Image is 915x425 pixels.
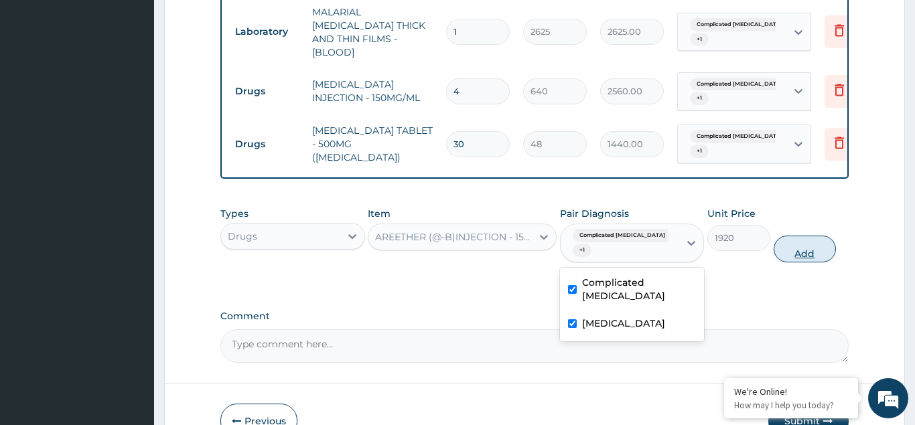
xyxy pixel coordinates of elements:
[690,92,709,105] span: + 1
[690,145,709,158] span: + 1
[220,208,249,220] label: Types
[690,78,789,91] span: Complicated [MEDICAL_DATA]
[7,283,255,330] textarea: Type your message and hit 'Enter'
[220,311,849,322] label: Comment
[774,236,837,262] button: Add
[734,386,848,398] div: We're Online!
[220,7,252,39] div: Minimize live chat window
[573,244,591,257] span: + 1
[228,132,305,157] td: Drugs
[78,127,185,262] span: We're online!
[560,207,629,220] label: Pair Diagnosis
[707,207,756,220] label: Unit Price
[690,130,789,143] span: Complicated [MEDICAL_DATA]
[228,19,305,44] td: Laboratory
[375,230,533,244] div: AREETHER (@-B)INJECTION - 150MG (E-MAL)
[228,79,305,104] td: Drugs
[70,75,225,92] div: Chat with us now
[368,207,391,220] label: Item
[582,317,665,330] label: [MEDICAL_DATA]
[582,276,697,303] label: Complicated [MEDICAL_DATA]
[305,71,439,111] td: [MEDICAL_DATA] INJECTION - 150MG/ML
[734,400,848,411] p: How may I help you today?
[228,230,257,243] div: Drugs
[305,117,439,171] td: [MEDICAL_DATA] TABLET - 500MG ([MEDICAL_DATA])
[25,67,54,100] img: d_794563401_company_1708531726252_794563401
[690,18,789,31] span: Complicated [MEDICAL_DATA]
[573,229,672,242] span: Complicated [MEDICAL_DATA]
[690,33,709,46] span: + 1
